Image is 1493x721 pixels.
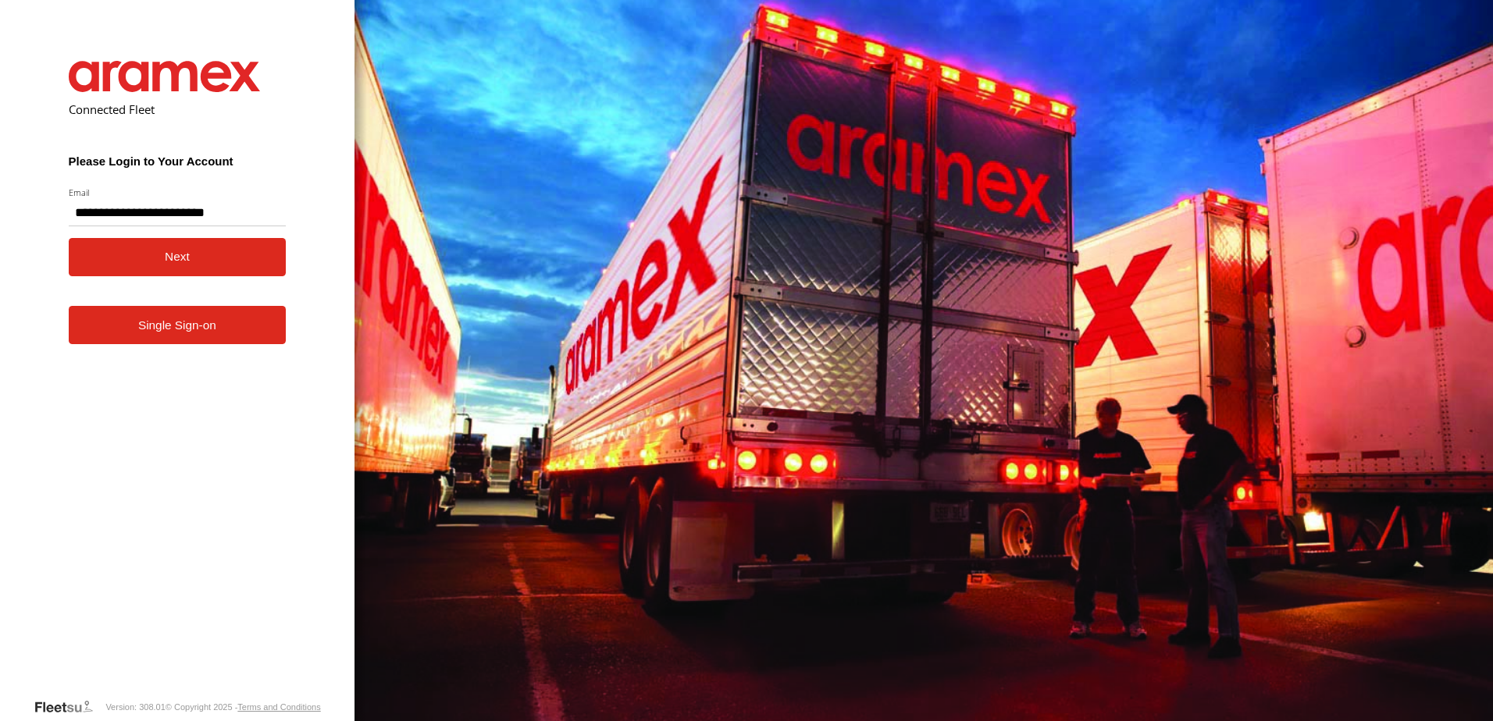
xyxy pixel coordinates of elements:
[69,61,261,92] img: Aramex
[237,702,320,712] a: Terms and Conditions
[69,154,287,168] h3: Please Login to Your Account
[69,186,287,198] label: Email
[166,702,321,712] div: © Copyright 2025 -
[69,238,287,276] button: Next
[69,101,287,117] h2: Connected Fleet
[34,699,105,715] a: Visit our Website
[69,306,287,344] a: Single Sign-on
[105,702,165,712] div: Version: 308.01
